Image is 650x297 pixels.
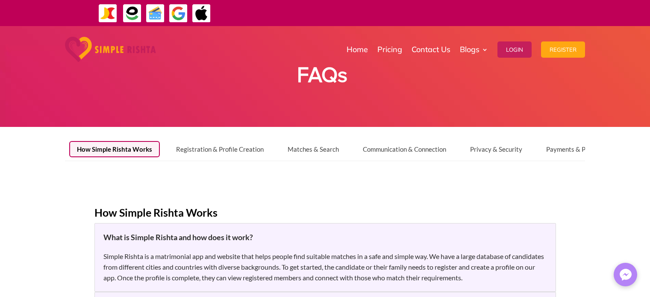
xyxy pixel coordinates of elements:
img: ApplePay-icon [192,4,211,23]
strong: How Simple Rishta Works [94,206,218,219]
button: Payments & Packages [538,141,616,157]
h5: What is Simple Rishta and how does it work? [103,232,547,242]
button: How Simple Rishta Works [69,141,160,157]
img: Messenger [617,266,634,283]
button: Privacy & Security [462,141,530,157]
a: Home [347,28,368,71]
button: Register [541,41,585,58]
button: Registration & Profile Creation [168,141,271,157]
img: Credit Cards [146,4,165,23]
button: Login [497,41,532,58]
img: GooglePay-icon [169,4,188,23]
button: Matches & Search [280,141,347,157]
a: Pricing [377,28,402,71]
a: Register [541,28,585,71]
a: Contact Us [412,28,450,71]
img: EasyPaisa-icon [123,4,142,23]
a: Blogs [460,28,488,71]
img: JazzCash-icon [98,4,118,23]
a: Login [497,28,532,71]
p: Simple Rishta is a matrimonial app and website that helps people find suitable matches in a safe ... [103,251,547,283]
span: FAQs [297,65,347,87]
button: Communication & Connection [355,141,454,157]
